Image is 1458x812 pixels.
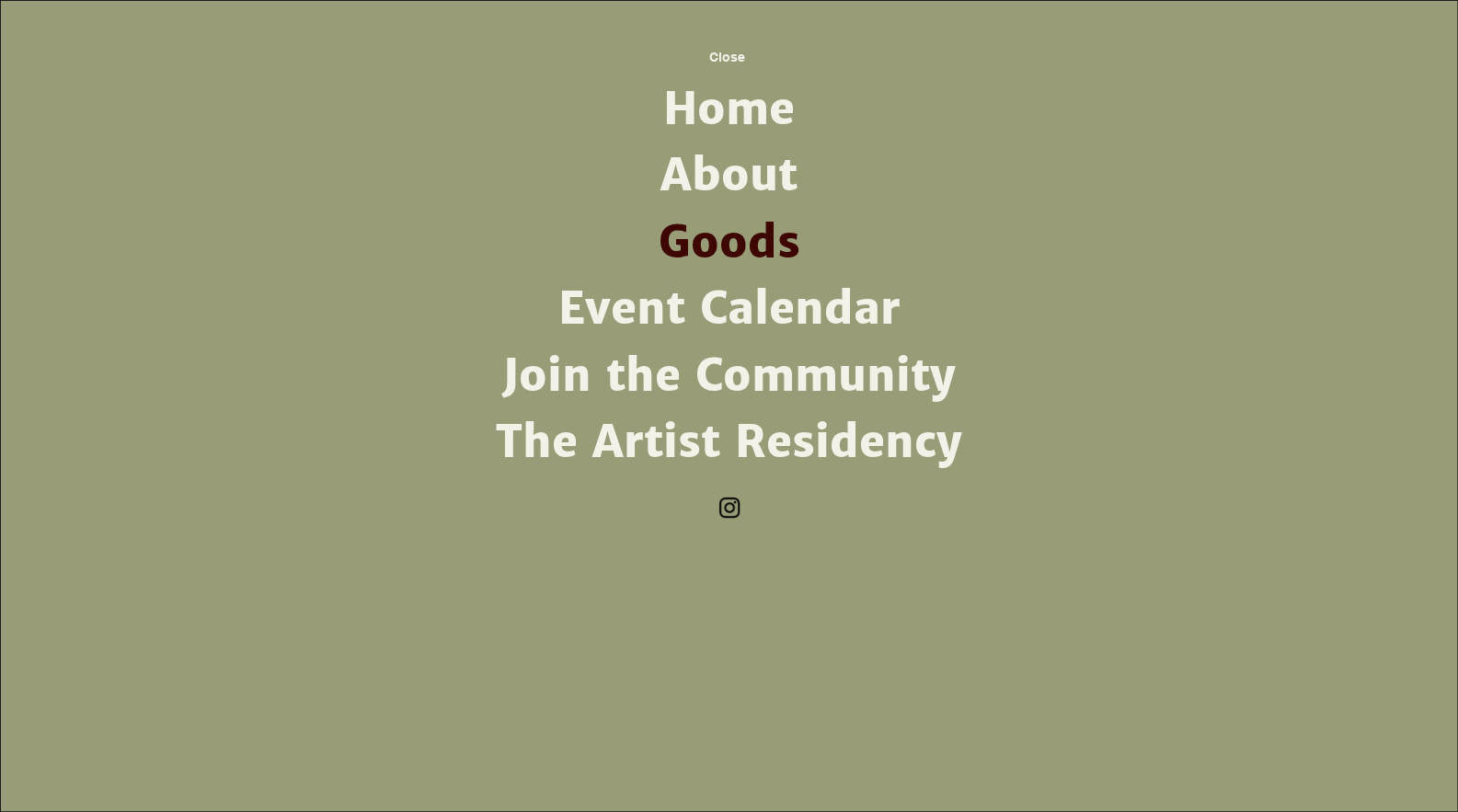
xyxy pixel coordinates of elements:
[489,76,970,475] nav: Site
[489,276,970,342] a: Event Calendar
[678,37,777,76] button: Close
[489,343,970,409] a: Join the Community
[709,50,745,64] span: Close
[489,210,970,276] a: Goods
[489,76,970,143] a: Home
[489,409,970,475] a: The Artist Residency
[716,494,743,521] img: Instagram
[716,494,743,521] ul: Social Bar
[489,143,970,209] a: About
